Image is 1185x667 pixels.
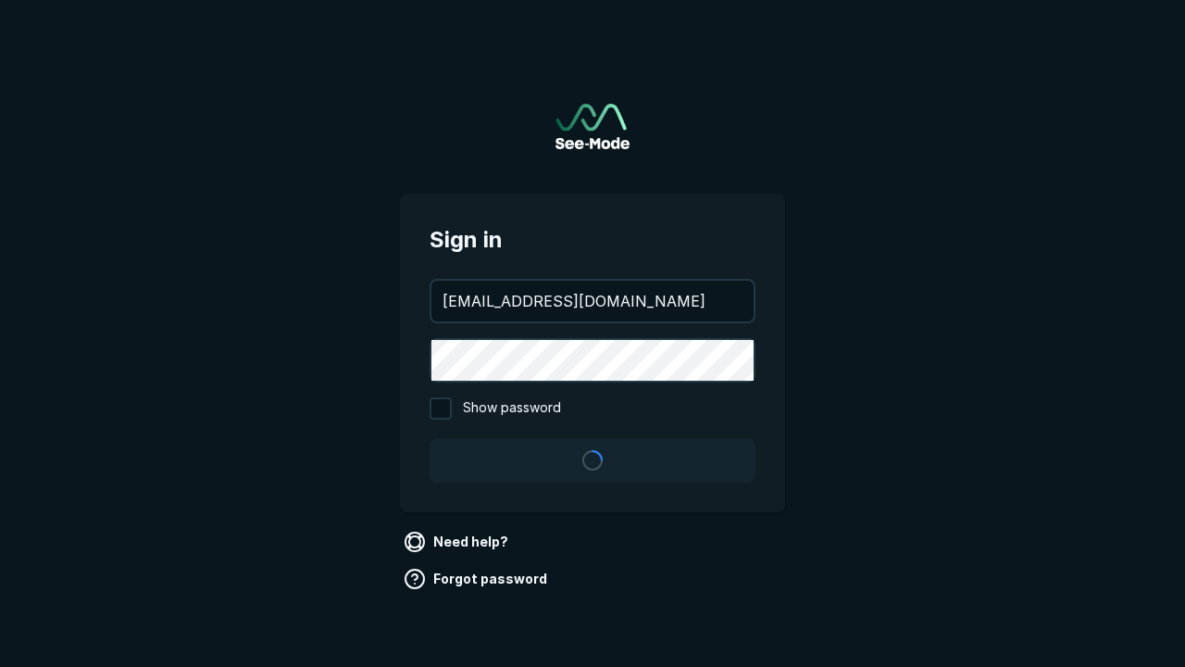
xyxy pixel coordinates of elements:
input: your@email.com [431,281,754,321]
span: Show password [463,397,561,420]
a: Need help? [400,527,516,557]
img: See-Mode Logo [555,104,630,149]
a: Forgot password [400,564,555,594]
a: Go to sign in [555,104,630,149]
span: Sign in [430,223,755,257]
